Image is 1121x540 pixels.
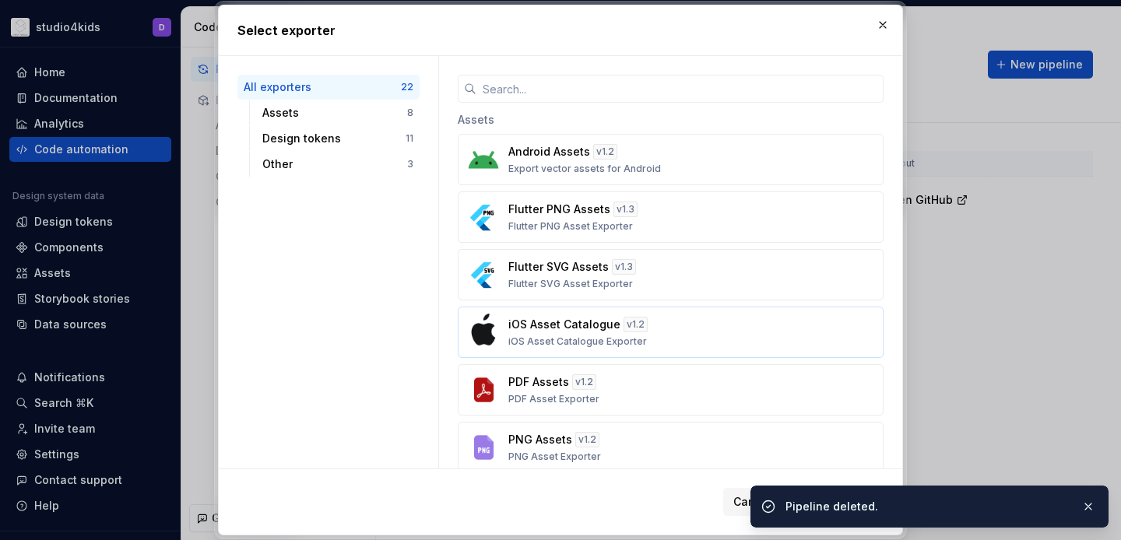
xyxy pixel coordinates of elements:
input: Search... [476,75,884,103]
div: v 1.2 [575,432,599,447]
span: Cancel [733,494,771,510]
div: Pipeline deleted. [785,499,1069,514]
div: 11 [406,132,413,145]
button: Flutter SVG Assetsv1.3Flutter SVG Asset Exporter [458,249,884,300]
button: PDF Assetsv1.2PDF Asset Exporter [458,364,884,416]
button: iOS Asset Cataloguev1.2iOS Asset Catalogue Exporter [458,307,884,358]
button: Android Assetsv1.2Export vector assets for Android [458,134,884,185]
div: v 1.3 [613,202,638,217]
div: v 1.2 [593,144,617,160]
div: 22 [401,81,413,93]
button: PNG Assetsv1.2PNG Asset Exporter [458,422,884,473]
div: All exporters [244,79,401,95]
p: Flutter PNG Assets [508,202,610,217]
p: Export vector assets for Android [508,163,661,175]
h2: Select exporter [237,21,884,40]
div: 8 [407,107,413,119]
button: All exporters22 [237,75,420,100]
button: Design tokens11 [256,126,420,151]
div: Assets [458,103,884,134]
p: PDF Asset Exporter [508,393,599,405]
div: Other [262,156,407,172]
button: Flutter PNG Assetsv1.3Flutter PNG Asset Exporter [458,191,884,243]
p: iOS Asset Catalogue [508,317,620,332]
button: Other3 [256,152,420,177]
p: PNG Assets [508,432,572,447]
button: Assets8 [256,100,420,125]
button: Cancel [723,488,782,516]
p: Android Assets [508,144,590,160]
div: v 1.3 [612,259,636,275]
div: Assets [262,105,407,121]
p: Flutter PNG Asset Exporter [508,220,633,233]
div: Design tokens [262,131,406,146]
p: Flutter SVG Asset Exporter [508,278,633,290]
div: v 1.2 [624,317,648,332]
div: 3 [407,158,413,170]
p: iOS Asset Catalogue Exporter [508,335,647,348]
p: PNG Asset Exporter [508,451,601,463]
div: v 1.2 [572,374,596,390]
p: PDF Assets [508,374,569,390]
p: Flutter SVG Assets [508,259,609,275]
